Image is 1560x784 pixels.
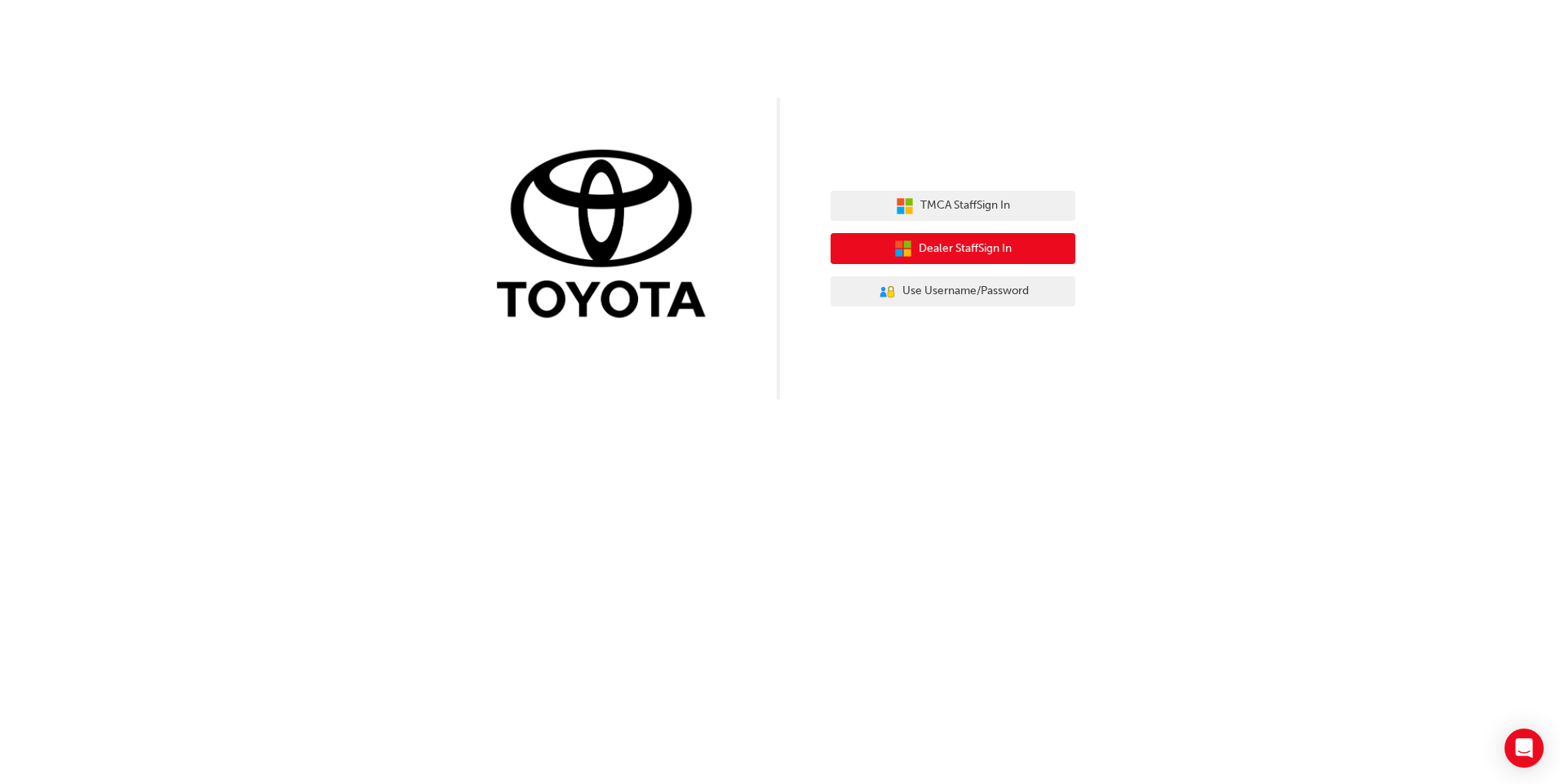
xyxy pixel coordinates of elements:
[919,240,1012,258] span: Dealer Staff Sign In
[1505,729,1544,768] div: Open Intercom Messenger
[831,233,1075,264] button: Dealer StaffSign In
[831,276,1075,307] button: Use Username/Password
[920,196,1010,215] span: TMCA Staff Sign In
[902,282,1029,301] span: Use Username/Password
[831,191,1075,222] button: TMCA StaffSign In
[485,146,729,326] img: Trak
